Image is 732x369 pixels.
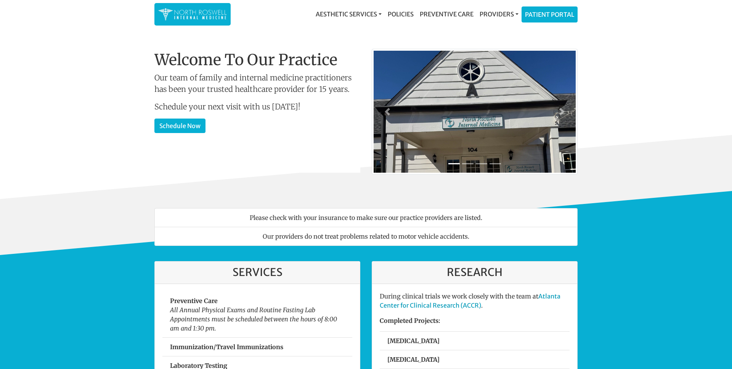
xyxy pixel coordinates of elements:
strong: Immunization/Travel Immunizations [170,343,283,351]
h3: Services [162,266,352,279]
h3: Research [380,266,570,279]
img: North Roswell Internal Medicine [158,7,227,22]
a: Patient Portal [522,7,577,22]
p: Our team of family and internal medicine practitioners has been your trusted healthcare provider ... [154,72,360,95]
a: Atlanta Center for Clinical Research (ACCR) [380,292,560,309]
strong: [MEDICAL_DATA] [387,337,440,345]
a: Providers [477,6,522,22]
strong: Preventive Care [170,297,218,305]
li: Our providers do not treat problems related to motor vehicle accidents. [154,227,578,246]
strong: [MEDICAL_DATA] [387,356,440,363]
li: Please check with your insurance to make sure our practice providers are listed. [154,208,578,227]
a: Aesthetic Services [313,6,385,22]
a: Policies [385,6,417,22]
a: Preventive Care [417,6,477,22]
strong: Completed Projects: [380,317,440,324]
em: All Annual Physical Exams and Routine Fasting Lab Appointments must be scheduled between the hour... [170,306,337,332]
p: During clinical trials we work closely with the team at . [380,292,570,310]
a: Schedule Now [154,119,205,133]
p: Schedule your next visit with us [DATE]! [154,101,360,112]
h1: Welcome To Our Practice [154,51,360,69]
